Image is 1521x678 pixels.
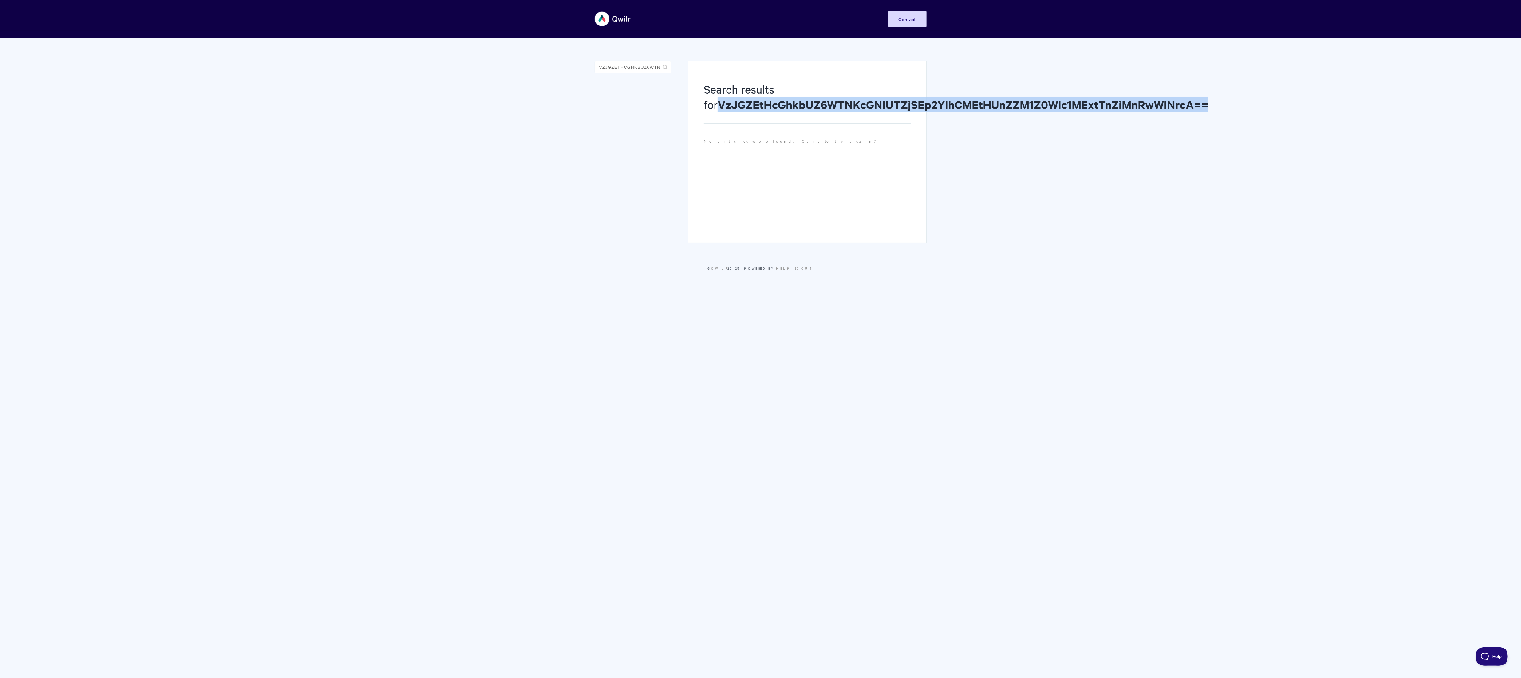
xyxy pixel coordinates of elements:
p: No articles were found. Care to try again? [704,138,911,145]
input: Search [595,61,671,73]
h1: Search results for [704,81,911,124]
iframe: Toggle Customer Support [1476,647,1509,666]
span: Powered by [744,266,814,271]
img: Qwilr Help Center [595,7,631,30]
p: © 2025. [595,266,927,271]
strong: VzJGZEtHcGhkbUZ6WTNKcGNIUTZjSEp2YlhCMEtHUnZZM1Z0Wlc1MExtTnZiMnRwWlNrcA== [718,97,1208,112]
a: Contact [888,11,927,27]
a: Qwilr [711,266,728,271]
a: Help Scout [776,266,814,271]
